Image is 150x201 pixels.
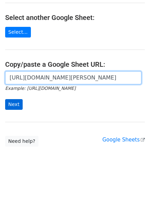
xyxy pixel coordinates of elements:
[102,137,145,143] a: Google Sheets
[5,27,31,38] a: Select...
[5,86,76,91] small: Example: [URL][DOMAIN_NAME]
[116,168,150,201] iframe: Chat Widget
[5,99,23,110] input: Next
[5,60,145,68] h4: Copy/paste a Google Sheet URL:
[5,13,145,22] h4: Select another Google Sheet:
[5,71,141,84] input: Paste your Google Sheet URL here
[5,136,38,147] a: Need help?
